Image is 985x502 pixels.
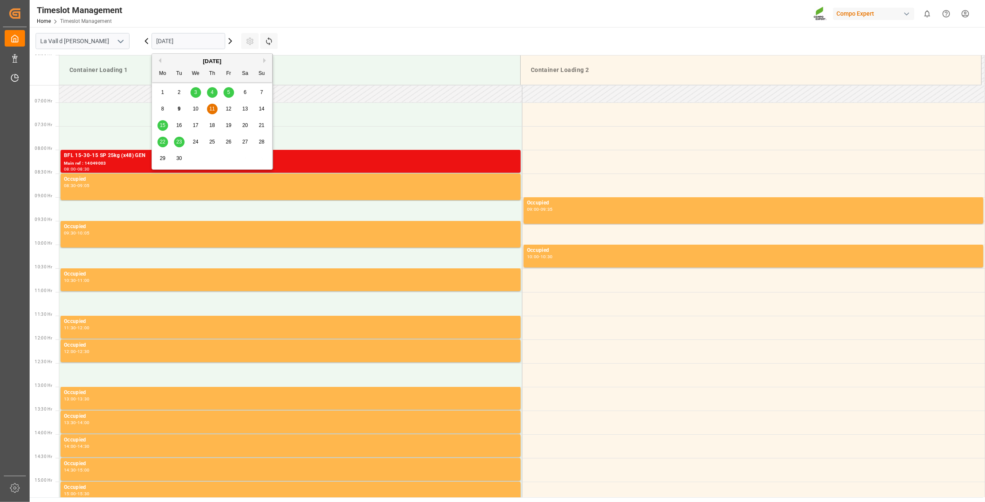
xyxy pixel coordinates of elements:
[223,120,234,131] div: Choose Friday, September 19th, 2025
[64,421,76,425] div: 13:30
[174,87,185,98] div: Choose Tuesday, September 2nd, 2025
[541,255,553,259] div: 10:30
[257,120,267,131] div: Choose Sunday, September 21st, 2025
[937,4,956,23] button: Help Center
[64,317,517,326] div: Occupied
[77,350,90,353] div: 12:30
[157,69,168,79] div: Mo
[223,137,234,147] div: Choose Friday, September 26th, 2025
[918,4,937,23] button: show 0 new notifications
[35,336,52,340] span: 12:00 Hr
[37,18,51,24] a: Home
[240,137,251,147] div: Choose Saturday, September 27th, 2025
[35,241,52,245] span: 10:00 Hr
[35,312,52,317] span: 11:30 Hr
[194,89,197,95] span: 3
[178,89,181,95] span: 2
[207,137,218,147] div: Choose Thursday, September 25th, 2025
[257,137,267,147] div: Choose Sunday, September 28th, 2025
[190,87,201,98] div: Choose Wednesday, September 3rd, 2025
[259,139,264,145] span: 28
[64,184,76,188] div: 08:30
[64,175,517,184] div: Occupied
[240,87,251,98] div: Choose Saturday, September 6th, 2025
[77,184,90,188] div: 09:05
[539,207,541,211] div: -
[259,122,264,128] span: 21
[160,122,165,128] span: 15
[209,122,215,128] span: 18
[35,170,52,174] span: 08:30 Hr
[240,104,251,114] div: Choose Saturday, September 13th, 2025
[541,207,553,211] div: 09:35
[257,69,267,79] div: Su
[64,460,517,468] div: Occupied
[64,167,76,171] div: 08:00
[64,389,517,397] div: Occupied
[527,199,980,207] div: Occupied
[77,397,90,401] div: 13:30
[35,407,52,411] span: 13:30 Hr
[257,104,267,114] div: Choose Sunday, September 14th, 2025
[157,153,168,164] div: Choose Monday, September 29th, 2025
[260,89,263,95] span: 7
[64,152,517,160] div: BFL 15-30-15 SP 25kg (x48) GEN
[35,146,52,151] span: 08:00 Hr
[193,139,198,145] span: 24
[77,167,90,171] div: 08:30
[76,397,77,401] div: -
[76,444,77,448] div: -
[76,350,77,353] div: -
[259,106,264,112] span: 14
[178,106,181,112] span: 9
[176,139,182,145] span: 23
[176,155,182,161] span: 30
[35,122,52,127] span: 07:30 Hr
[174,69,185,79] div: Tu
[207,69,218,79] div: Th
[263,58,268,63] button: Next Month
[76,421,77,425] div: -
[244,89,247,95] span: 6
[35,478,52,483] span: 15:00 Hr
[176,122,182,128] span: 16
[37,4,122,17] div: Timeslot Management
[157,137,168,147] div: Choose Monday, September 22nd, 2025
[223,87,234,98] div: Choose Friday, September 5th, 2025
[527,255,539,259] div: 10:00
[64,492,76,496] div: 15:00
[207,104,218,114] div: Choose Thursday, September 11th, 2025
[223,104,234,114] div: Choose Friday, September 12th, 2025
[174,137,185,147] div: Choose Tuesday, September 23rd, 2025
[76,279,77,282] div: -
[35,217,52,222] span: 09:30 Hr
[833,8,914,20] div: Compo Expert
[160,155,165,161] span: 29
[157,104,168,114] div: Choose Monday, September 8th, 2025
[193,106,198,112] span: 10
[152,33,225,49] input: DD.MM.YYYY
[527,62,974,78] div: Container Loading 2
[64,350,76,353] div: 12:00
[539,255,541,259] div: -
[64,397,76,401] div: 13:00
[240,120,251,131] div: Choose Saturday, September 20th, 2025
[76,231,77,235] div: -
[257,87,267,98] div: Choose Sunday, September 7th, 2025
[190,137,201,147] div: Choose Wednesday, September 24th, 2025
[76,184,77,188] div: -
[77,421,90,425] div: 14:00
[190,69,201,79] div: We
[35,288,52,293] span: 11:00 Hr
[35,99,52,103] span: 07:00 Hr
[77,231,90,235] div: 10:05
[242,139,248,145] span: 27
[207,120,218,131] div: Choose Thursday, September 18th, 2025
[77,326,90,330] div: 12:00
[527,246,980,255] div: Occupied
[174,153,185,164] div: Choose Tuesday, September 30th, 2025
[527,207,539,211] div: 09:00
[227,89,230,95] span: 5
[35,265,52,269] span: 10:30 Hr
[193,122,198,128] span: 17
